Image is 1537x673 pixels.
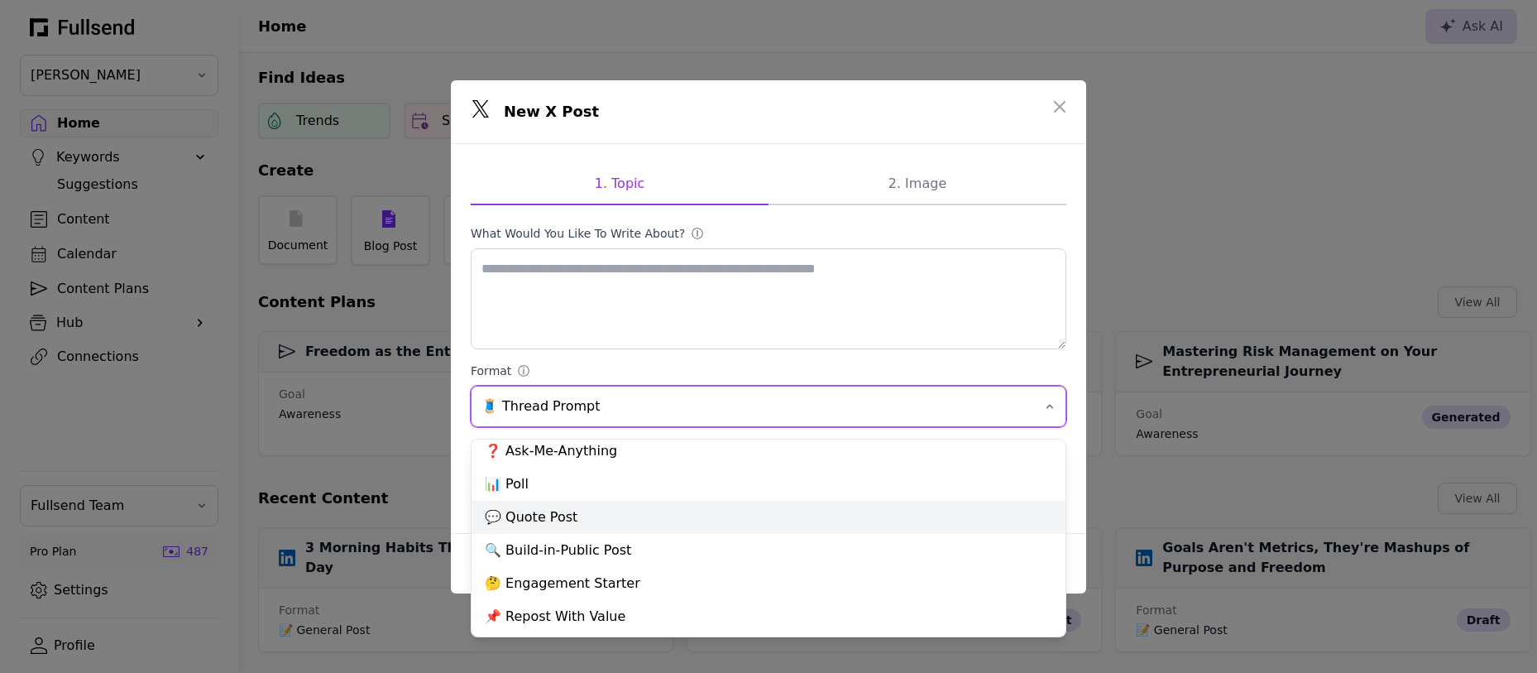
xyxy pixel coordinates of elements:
div: 🤔 Engagement Starter [472,567,1065,600]
div: 🔍 Build-in-Public Post [472,534,1065,567]
div: 💬 Quote Post [472,501,1065,534]
button: 🧵 Thread Prompt [471,386,1066,427]
label: What would you like to write about? [471,225,1066,242]
div: Our favorite: a multi-post tweet thread that breaks down a trend, idea, or strategy step-by-step.... [471,440,1066,507]
h1: New X Post [504,100,599,123]
span: 🧵 Thread Prompt [481,397,1032,416]
div: ⓘ [692,225,706,242]
button: 1. Topic [471,164,768,205]
div: ⓘ [518,363,533,379]
div: 📌 Repost With Value [472,600,1065,633]
div: ❓ Ask-Me-Anything [472,435,1065,468]
button: 2. Image [768,164,1066,205]
div: 📊 Poll [472,468,1065,501]
label: Format [471,363,1066,379]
